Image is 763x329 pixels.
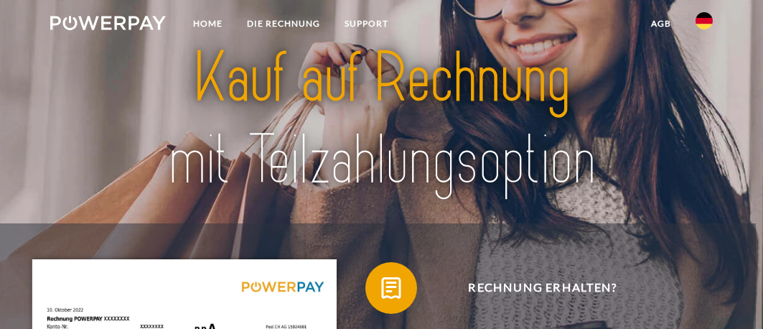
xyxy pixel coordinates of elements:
[117,33,646,205] img: title-powerpay_de.svg
[181,11,235,37] a: Home
[375,272,408,304] img: qb_bill.svg
[332,11,401,37] a: SUPPORT
[639,11,683,37] a: agb
[347,259,720,317] a: Rechnung erhalten?
[385,262,701,314] span: Rechnung erhalten?
[50,16,166,30] img: logo-powerpay-white.svg
[235,11,332,37] a: DIE RECHNUNG
[696,12,713,29] img: de
[706,272,752,318] iframe: Schaltfläche zum Öffnen des Messaging-Fensters
[365,262,701,314] button: Rechnung erhalten?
